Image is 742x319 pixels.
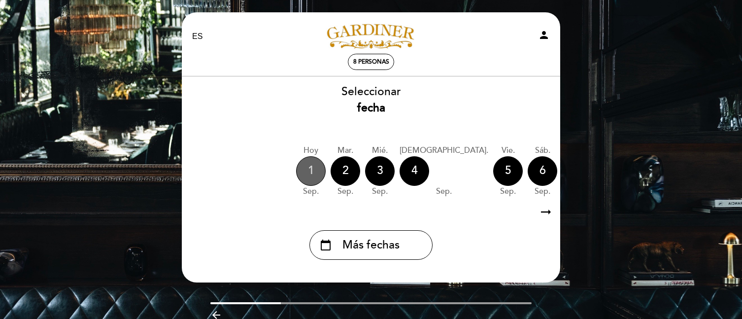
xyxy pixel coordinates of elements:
a: [PERSON_NAME] [309,23,433,50]
div: sep. [400,186,488,197]
div: Hoy [296,145,326,156]
div: Seleccionar [181,84,561,116]
i: arrow_right_alt [539,202,553,223]
div: 2 [331,156,360,186]
div: 4 [400,156,429,186]
div: mié. [365,145,395,156]
button: person [538,29,550,44]
b: fecha [357,101,385,115]
div: 1 [296,156,326,186]
div: vie. [493,145,523,156]
div: 3 [365,156,395,186]
div: sep. [331,186,360,197]
span: Más fechas [342,237,400,253]
div: 6 [528,156,557,186]
div: sep. [296,186,326,197]
div: 5 [493,156,523,186]
div: mar. [331,145,360,156]
span: 8 personas [353,58,389,66]
div: sep. [528,186,557,197]
div: sáb. [528,145,557,156]
div: [DEMOGRAPHIC_DATA]. [400,145,488,156]
i: calendar_today [320,237,332,253]
i: person [538,29,550,41]
div: sep. [493,186,523,197]
div: sep. [365,186,395,197]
